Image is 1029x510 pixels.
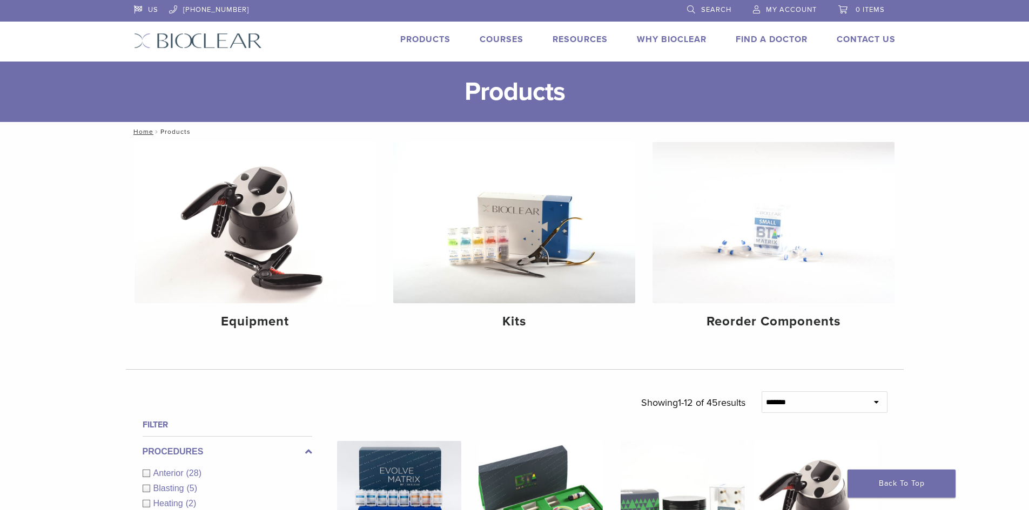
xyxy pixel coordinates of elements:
span: Search [701,5,731,14]
h4: Filter [143,418,312,431]
span: Blasting [153,484,187,493]
span: (2) [186,499,197,508]
a: Find A Doctor [736,34,808,45]
a: Courses [480,34,523,45]
a: Contact Us [837,34,896,45]
a: Why Bioclear [637,34,707,45]
span: 1-12 of 45 [678,397,718,409]
span: 0 items [856,5,885,14]
nav: Products [126,122,904,141]
p: Showing results [641,391,745,414]
span: (5) [186,484,197,493]
span: Heating [153,499,186,508]
img: Bioclear [134,33,262,49]
h4: Equipment [143,312,368,331]
span: Anterior [153,468,186,478]
img: Equipment [134,142,376,303]
label: Procedures [143,445,312,458]
a: Reorder Components [653,142,895,338]
a: Kits [393,142,635,338]
a: Back To Top [848,470,956,498]
a: Resources [553,34,608,45]
img: Reorder Components [653,142,895,303]
h4: Reorder Components [661,312,886,331]
a: Products [400,34,450,45]
span: / [153,129,160,134]
img: Kits [393,142,635,303]
span: (28) [186,468,201,478]
a: Home [130,128,153,135]
a: Equipment [134,142,376,338]
h4: Kits [402,312,627,331]
span: My Account [766,5,817,14]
